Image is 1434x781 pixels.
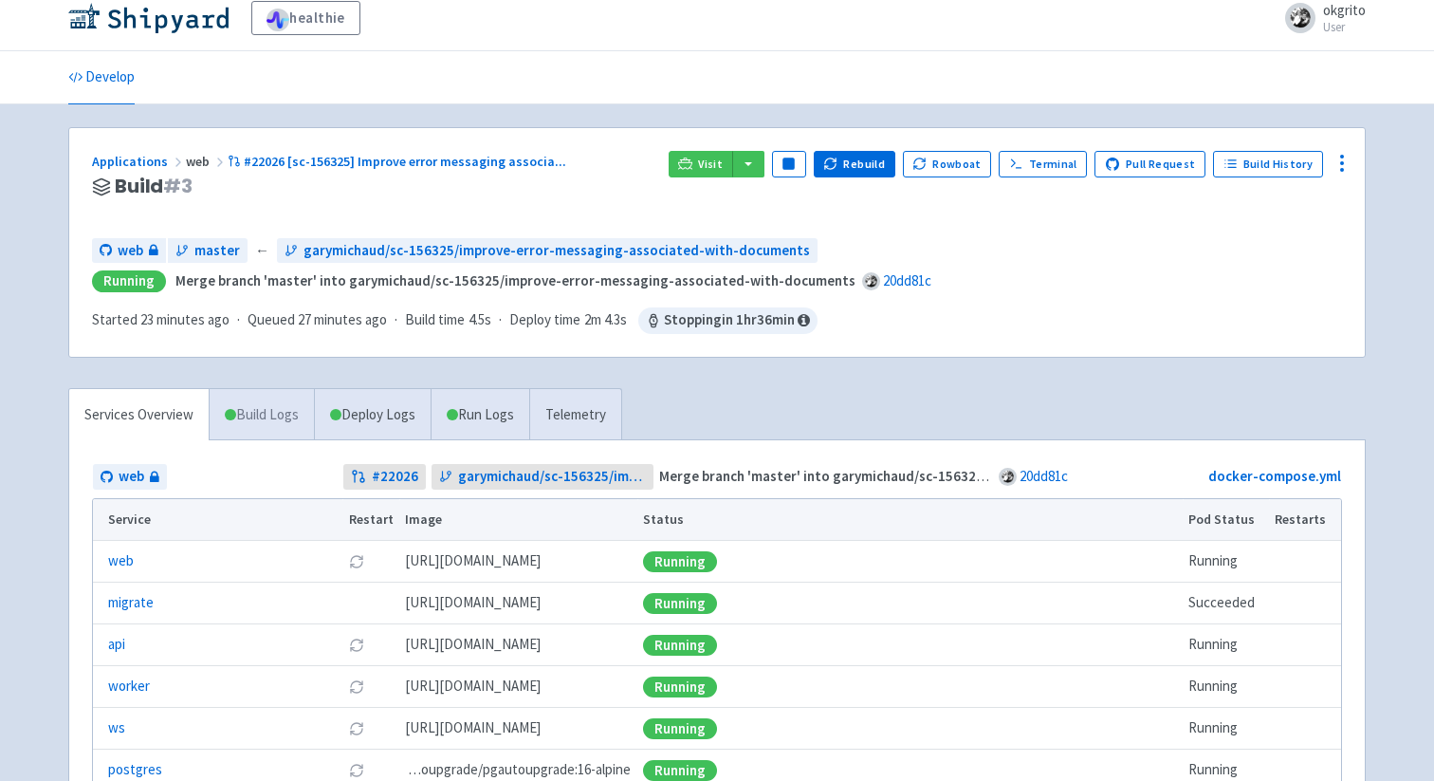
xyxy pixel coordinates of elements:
a: web [92,238,166,264]
td: Running [1183,624,1269,666]
span: Queued [248,310,387,328]
a: ws [108,717,125,739]
a: Visit [669,151,733,177]
a: Deploy Logs [314,389,431,441]
a: Terminal [999,151,1087,177]
button: Restart pod [349,763,364,778]
a: worker [108,676,150,697]
span: [DOMAIN_NAME][URL] [405,592,541,614]
span: #22026 [sc-156325] Improve error messaging associa ... [244,153,566,170]
a: Telemetry [529,389,621,441]
time: 27 minutes ago [298,310,387,328]
div: Running [643,677,717,697]
a: Develop [68,51,135,104]
th: Service [93,499,342,541]
a: #22026 [sc-156325] Improve error messaging associa... [228,153,569,170]
a: Build Logs [210,389,314,441]
button: Restart pod [349,554,364,569]
span: 2m 4.3s [584,309,627,331]
td: Running [1183,666,1269,708]
span: # 3 [163,173,193,199]
a: Services Overview [69,389,209,441]
a: garymichaud/sc-156325/improve-error-messaging-associated-with-documents [277,238,818,264]
span: Deploy time [509,309,580,331]
button: Pause [772,151,806,177]
time: 23 minutes ago [140,310,230,328]
td: Succeeded [1183,583,1269,624]
a: postgres [108,759,162,781]
span: Build time [405,309,465,331]
span: [DOMAIN_NAME][URL] [405,550,541,572]
strong: Merge branch 'master' into garymichaud/sc-156325/improve-error-messaging-associated-with-documents [175,271,855,289]
button: Rowboat [903,151,992,177]
span: Visit [698,157,723,172]
a: web [93,464,167,490]
span: [DOMAIN_NAME][URL] [405,634,541,656]
a: docker-compose.yml [1208,467,1341,485]
a: Pull Request [1094,151,1205,177]
th: Restart [342,499,399,541]
img: Shipyard logo [68,3,229,33]
span: okgrito [1323,1,1366,19]
div: Running [643,593,717,614]
span: 4.5s [469,309,491,331]
div: Running [643,718,717,739]
strong: Merge branch 'master' into garymichaud/sc-156325/improve-error-messaging-associated-with-documents [659,467,1339,485]
span: garymichaud/sc-156325/improve-error-messaging-associated-with-documents [303,240,810,262]
div: Running [643,551,717,572]
span: master [194,240,240,262]
a: 20dd81c [883,271,931,289]
th: Image [399,499,637,541]
small: User [1323,21,1366,33]
span: web [119,466,144,488]
a: api [108,634,125,656]
td: Running [1183,541,1269,583]
a: okgrito User [1274,3,1366,33]
a: healthie [251,1,360,35]
a: master [168,238,248,264]
td: Running [1183,708,1269,750]
button: Restart pod [349,679,364,695]
a: web [108,550,134,572]
span: [DOMAIN_NAME][URL] [405,676,541,697]
span: pgautoupgrade/pgautoupgrade:16-alpine [405,759,631,781]
button: Restart pod [349,721,364,736]
a: Applications [92,153,186,170]
th: Restarts [1269,499,1341,541]
th: Status [637,499,1183,541]
button: Restart pod [349,638,364,653]
span: Stopping in 1 hr 36 min [638,307,818,334]
a: Build History [1213,151,1323,177]
div: Running [92,270,166,292]
div: Running [643,760,717,781]
span: [DOMAIN_NAME][URL] [405,717,541,739]
strong: # 22026 [372,466,418,488]
a: migrate [108,592,154,614]
span: Started [92,310,230,328]
span: web [118,240,143,262]
a: #22026 [343,464,426,490]
a: Run Logs [431,389,529,441]
th: Pod Status [1183,499,1269,541]
a: garymichaud/sc-156325/improve-error-messaging-associated-with-documents [432,464,654,490]
span: ← [255,240,269,262]
a: 20dd81c [1020,467,1068,485]
span: Build [115,176,193,197]
span: web [186,153,228,170]
span: garymichaud/sc-156325/improve-error-messaging-associated-with-documents [458,466,647,488]
div: Running [643,635,717,656]
button: Rebuild [814,151,895,177]
div: · · · [92,307,818,334]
